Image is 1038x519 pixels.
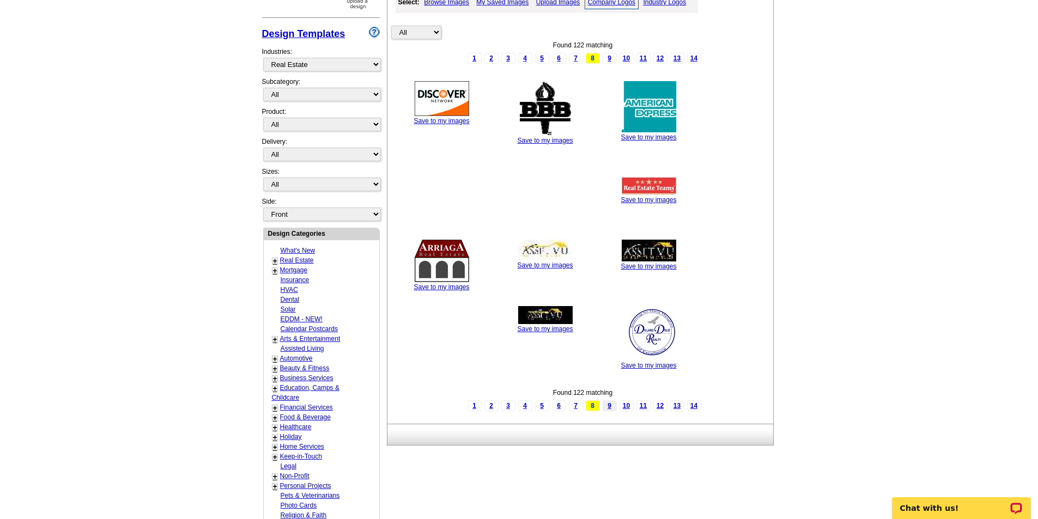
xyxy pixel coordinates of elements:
a: + [273,257,277,265]
img: thumb-4efd107b85f82.jpg [415,81,469,116]
a: Personal Projects [280,482,331,490]
a: Save to my images [517,137,573,144]
a: + [273,453,277,461]
a: 3 [501,400,515,411]
a: + [273,433,277,442]
a: Save to my images [414,117,469,125]
a: 9 [603,400,617,411]
a: 12 [653,400,667,411]
a: EDDM - NEW! [281,315,323,323]
a: What's New [281,247,315,254]
a: 6 [552,400,566,411]
a: Business Services [280,374,333,382]
a: + [273,355,277,363]
a: 2 [484,400,499,411]
a: 13 [670,53,684,64]
div: Side: [262,197,380,222]
a: Save to my images [621,362,676,369]
a: 3 [501,53,515,64]
a: 7 [569,53,583,64]
a: Calendar Postcards [281,325,338,333]
a: Design Templates [262,28,345,39]
a: Save to my images [621,196,676,204]
iframe: LiveChat chat widget [885,485,1038,519]
img: th_AssetVuWhite.jpg [518,240,573,260]
span: 8 [586,400,600,411]
div: Subcategory: [262,77,380,107]
a: 1 [468,53,482,64]
img: thumb-4efd1071e9595.jpg [622,81,676,132]
a: Insurance [281,276,309,284]
a: 14 [687,400,701,411]
a: Legal [281,462,296,470]
div: Delivery: [262,137,380,167]
a: Real Estate [280,257,314,264]
a: + [273,413,277,422]
a: 13 [670,400,684,411]
div: Industries: [262,41,380,77]
a: 5 [535,53,549,64]
a: Mortgage [280,266,308,274]
a: 14 [687,53,701,64]
span: 8 [586,53,600,64]
a: 11 [636,53,651,64]
div: Sizes: [262,167,380,197]
a: Home Services [280,443,324,450]
a: HVAC [281,286,298,294]
a: 4 [518,53,532,64]
a: 10 [620,53,634,64]
a: 7 [569,400,583,411]
a: + [273,423,277,432]
a: Save to my images [517,261,573,269]
a: Healthcare [280,423,312,431]
a: + [273,335,277,344]
a: Arts & Entertainment [280,335,341,343]
a: 6 [552,53,566,64]
img: th_1291668002_arriagalogo.jpg [415,240,469,282]
a: Religion & Faith [281,511,327,519]
a: Save to my images [621,133,676,141]
a: Assisted Living [281,345,324,352]
a: 1 [468,400,482,411]
a: Save to my images [621,262,676,270]
a: 4 [518,400,532,411]
a: 5 [535,400,549,411]
img: design-wizard-help-icon.png [369,27,380,38]
a: + [273,472,277,481]
a: Pets & Veterinarians [281,492,340,499]
img: th_AssetVuBlackBorder.jpg [518,306,573,324]
a: Photo Cards [281,502,317,509]
a: Save to my images [517,325,573,333]
a: Save to my images [414,283,469,291]
a: 12 [653,53,667,64]
a: 10 [620,400,634,411]
div: Found 122 matching [390,40,776,50]
a: + [273,443,277,451]
a: + [273,482,277,491]
a: Beauty & Fitness [280,364,330,372]
a: Education, Camps & Childcare [272,384,339,401]
a: Financial Services [280,404,333,411]
div: Design Categories [264,228,379,239]
a: + [273,404,277,412]
a: + [273,266,277,275]
a: Non-Profit [280,472,309,480]
a: 9 [603,53,617,64]
a: 11 [636,400,651,411]
a: Dental [281,296,300,303]
a: Food & Beverage [280,413,331,421]
img: th_1252014980_ddrsealwhite.jpg [622,306,676,361]
a: + [273,384,277,393]
a: Holiday [280,433,302,441]
a: Solar [281,306,296,313]
img: th_AssetVuBlack.jpg [622,240,676,261]
a: + [273,374,277,383]
div: Found 122 matching [390,388,776,398]
img: thumb-4efd1077bf44e.jpg [518,81,573,136]
div: Product: [262,107,380,137]
a: Keep-in-Touch [280,453,322,460]
a: Automotive [280,355,313,362]
a: 2 [484,53,499,64]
